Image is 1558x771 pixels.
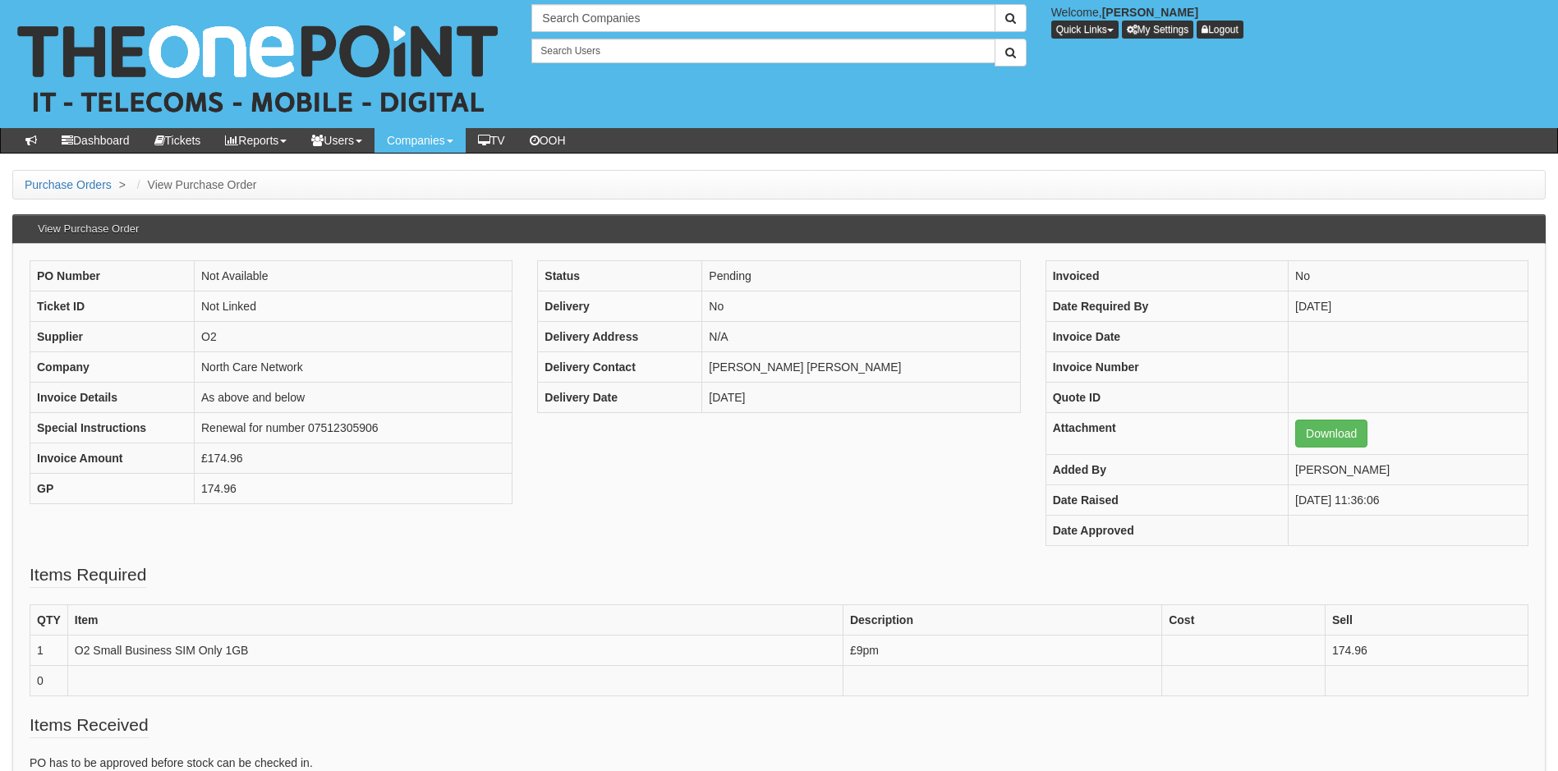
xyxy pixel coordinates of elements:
[1046,352,1288,383] th: Invoice Number
[1289,485,1528,516] td: [DATE] 11:36:06
[517,128,578,153] a: OOH
[213,128,299,153] a: Reports
[1102,6,1198,19] b: [PERSON_NAME]
[375,128,466,153] a: Companies
[67,605,843,636] th: Item
[195,474,512,504] td: 174.96
[531,4,995,32] input: Search Companies
[1289,291,1528,322] td: [DATE]
[1325,605,1528,636] th: Sell
[195,322,512,352] td: O2
[30,383,195,413] th: Invoice Details
[702,291,1020,322] td: No
[538,383,702,413] th: Delivery Date
[195,413,512,443] td: Renewal for number 07512305906
[133,177,257,193] li: View Purchase Order
[1046,516,1288,546] th: Date Approved
[30,605,68,636] th: QTY
[538,322,702,352] th: Delivery Address
[843,636,1161,666] td: £9pm
[195,383,512,413] td: As above and below
[30,636,68,666] td: 1
[30,291,195,322] th: Ticket ID
[1051,21,1119,39] button: Quick Links
[1162,605,1326,636] th: Cost
[1325,636,1528,666] td: 174.96
[702,261,1020,291] td: Pending
[30,474,195,504] th: GP
[115,178,130,191] span: >
[30,215,147,243] h3: View Purchase Order
[1289,261,1528,291] td: No
[1295,420,1367,447] a: Download
[1289,455,1528,485] td: [PERSON_NAME]
[1197,21,1243,39] a: Logout
[702,383,1020,413] td: [DATE]
[538,352,702,383] th: Delivery Contact
[195,443,512,474] td: £174.96
[195,352,512,383] td: North Care Network
[49,128,142,153] a: Dashboard
[538,291,702,322] th: Delivery
[195,261,512,291] td: Not Available
[538,261,702,291] th: Status
[142,128,214,153] a: Tickets
[1046,322,1288,352] th: Invoice Date
[195,291,512,322] td: Not Linked
[30,713,149,738] legend: Items Received
[25,178,112,191] a: Purchase Orders
[30,413,195,443] th: Special Instructions
[1039,4,1558,39] div: Welcome,
[30,261,195,291] th: PO Number
[1046,455,1288,485] th: Added By
[1046,383,1288,413] th: Quote ID
[30,443,195,474] th: Invoice Amount
[30,666,68,696] td: 0
[702,322,1020,352] td: N/A
[466,128,517,153] a: TV
[1122,21,1194,39] a: My Settings
[67,636,843,666] td: O2 Small Business SIM Only 1GB
[702,352,1020,383] td: [PERSON_NAME] [PERSON_NAME]
[1046,485,1288,516] th: Date Raised
[531,39,995,63] input: Search Users
[1046,261,1288,291] th: Invoiced
[843,605,1161,636] th: Description
[1046,413,1288,455] th: Attachment
[30,322,195,352] th: Supplier
[30,562,146,588] legend: Items Required
[30,352,195,383] th: Company
[1046,291,1288,322] th: Date Required By
[299,128,375,153] a: Users
[30,755,1528,771] p: PO has to be approved before stock can be checked in.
